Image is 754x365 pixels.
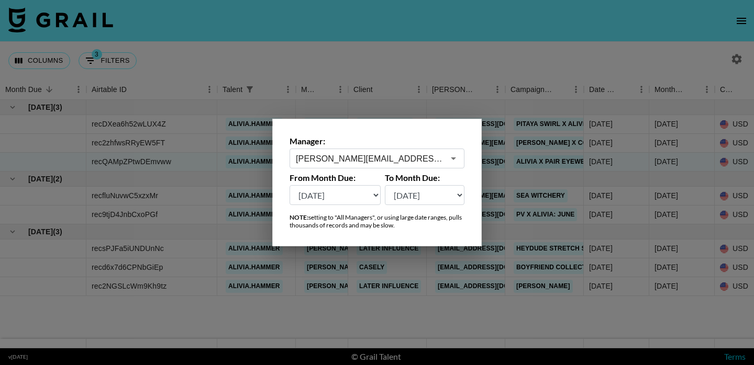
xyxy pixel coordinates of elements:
[290,173,381,183] label: From Month Due:
[385,173,465,183] label: To Month Due:
[290,213,464,229] div: setting to "All Managers", or using large date ranges, pulls thousands of records and may be slow.
[290,136,464,146] label: Manager:
[290,213,308,221] strong: NOTE:
[446,151,461,166] button: Open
